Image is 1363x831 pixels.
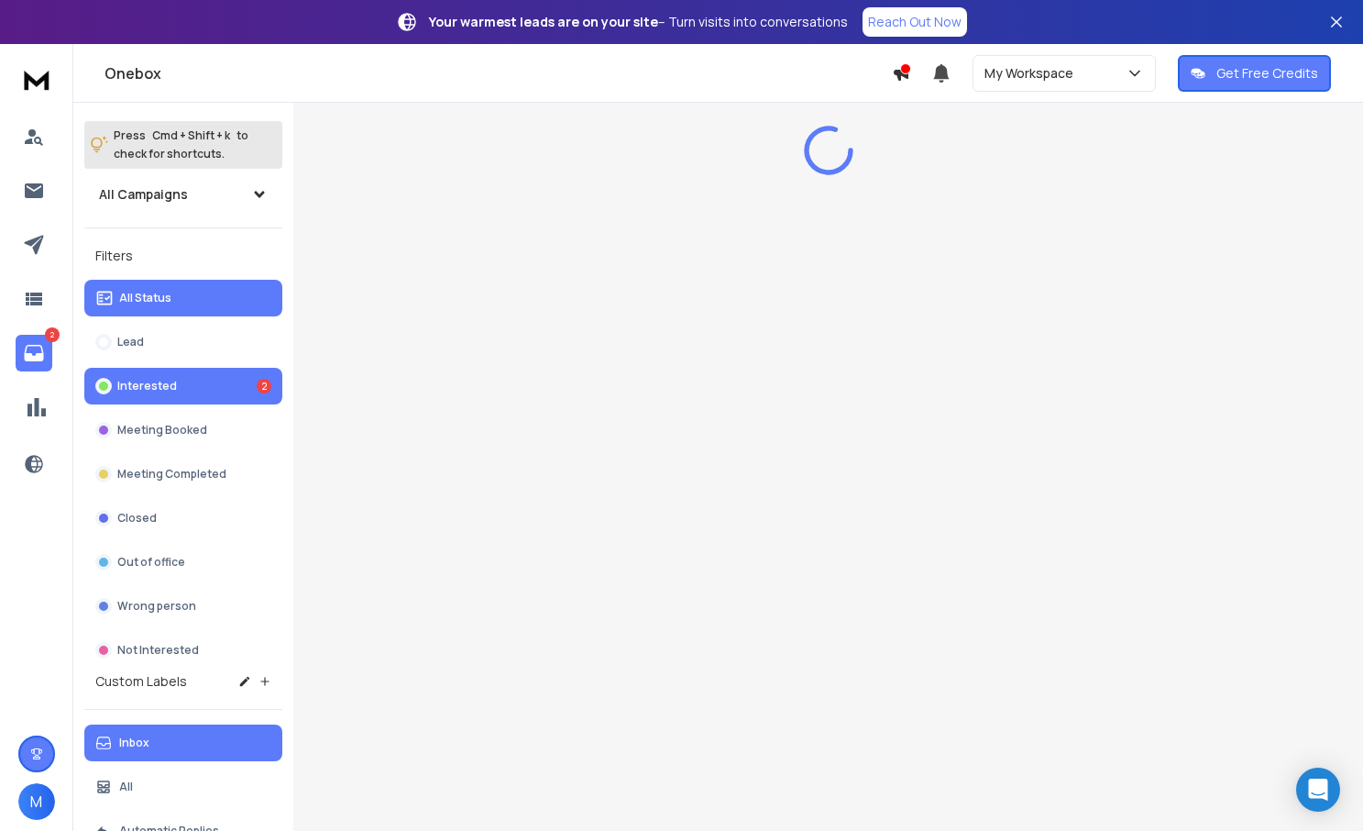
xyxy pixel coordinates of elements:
[117,423,207,438] p: Meeting Booked
[1178,55,1331,92] button: Get Free Credits
[117,335,144,349] p: Lead
[1216,64,1318,83] p: Get Free Credits
[84,324,282,360] button: Lead
[84,176,282,213] button: All Campaigns
[117,599,196,614] p: Wrong person
[429,13,848,31] p: – Turn visits into conversations
[84,280,282,316] button: All Status
[18,783,55,820] button: M
[984,64,1081,83] p: My Workspace
[119,736,149,750] p: Inbox
[117,555,185,570] p: Out of office
[84,412,282,449] button: Meeting Booked
[149,125,233,146] span: Cmd + Shift + k
[84,500,282,537] button: Closed
[1296,768,1340,812] div: Open Intercom Messenger
[84,632,282,669] button: Not Interested
[84,725,282,761] button: Inbox
[868,13,962,31] p: Reach Out Now
[117,467,226,482] p: Meeting Completed
[257,379,271,393] div: 2
[18,62,55,96] img: logo
[95,672,187,691] h3: Custom Labels
[117,379,177,393] p: Interested
[84,368,282,404] button: Interested2
[429,13,658,30] strong: Your warmest leads are on your site
[84,588,282,625] button: Wrong person
[45,327,60,342] p: 2
[117,511,157,526] p: Closed
[99,185,188,204] h1: All Campaigns
[863,7,967,37] a: Reach Out Now
[84,769,282,805] button: All
[119,291,171,305] p: All Status
[119,780,133,794] p: All
[84,243,282,269] h3: Filters
[117,643,199,658] p: Not Interested
[84,544,282,581] button: Out of office
[84,456,282,493] button: Meeting Completed
[114,127,248,163] p: Press to check for shortcuts.
[16,335,52,371] a: 2
[104,62,892,84] h1: Onebox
